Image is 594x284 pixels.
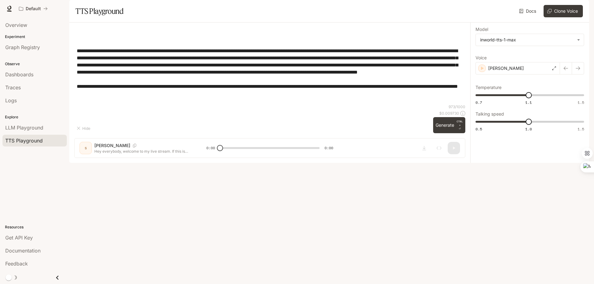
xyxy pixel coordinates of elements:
[525,126,532,132] span: 1.0
[476,27,488,32] p: Model
[525,100,532,105] span: 1.1
[433,117,465,133] button: GenerateCTRL +⏎
[578,100,584,105] span: 1.5
[476,85,501,90] p: Temperature
[476,126,482,132] span: 0.5
[26,6,41,11] p: Default
[480,37,574,43] div: inworld-tts-1-max
[488,65,524,71] p: [PERSON_NAME]
[457,120,463,127] p: CTRL +
[457,120,463,131] p: ⏎
[476,34,584,46] div: inworld-tts-1-max
[476,100,482,105] span: 0.7
[74,123,94,133] button: Hide
[16,2,50,15] button: All workspaces
[476,112,504,116] p: Talking speed
[75,5,123,17] h1: TTS Playground
[476,56,487,60] p: Voice
[518,5,539,17] a: Docs
[578,126,584,132] span: 1.5
[544,5,583,17] button: Clone Voice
